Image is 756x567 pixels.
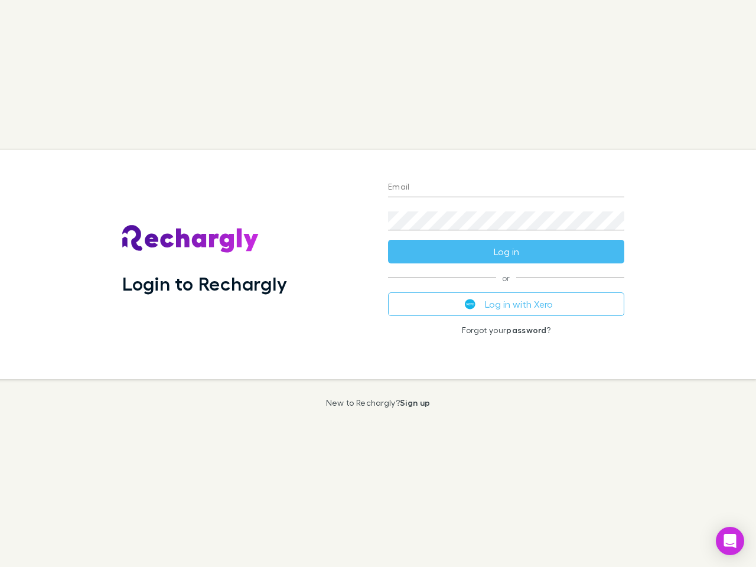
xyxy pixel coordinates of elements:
p: New to Rechargly? [326,398,431,408]
img: Rechargly's Logo [122,225,259,253]
p: Forgot your ? [388,325,624,335]
button: Log in with Xero [388,292,624,316]
img: Xero's logo [465,299,475,309]
button: Log in [388,240,624,263]
a: Sign up [400,397,430,408]
a: password [506,325,546,335]
h1: Login to Rechargly [122,272,287,295]
div: Open Intercom Messenger [716,527,744,555]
